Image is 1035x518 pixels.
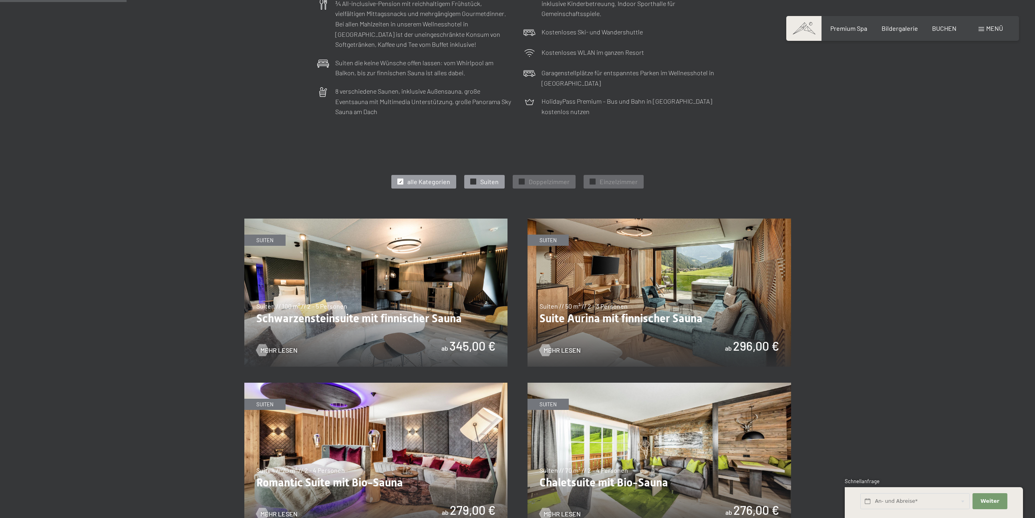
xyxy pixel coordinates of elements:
span: ✓ [591,179,594,185]
span: Einzelzimmer [600,177,638,186]
span: Menü [986,24,1003,32]
span: Schnellanfrage [845,478,880,484]
a: Romantic Suite mit Bio-Sauna [244,383,508,388]
a: Suite Aurina mit finnischer Sauna [528,219,791,224]
a: Chaletsuite mit Bio-Sauna [528,383,791,388]
button: Weiter [973,493,1007,510]
a: Premium Spa [830,24,867,32]
img: Schwarzensteinsuite mit finnischer Sauna [244,219,508,367]
span: ✓ [399,179,402,185]
a: Schwarzensteinsuite mit finnischer Sauna [244,219,508,224]
p: Suiten die keine Wünsche offen lassen: vom Whirlpool am Balkon, bis zur finnischen Sauna ist alle... [335,58,511,78]
p: Kostenloses WLAN im ganzen Resort [542,47,644,58]
span: ✓ [472,179,475,185]
p: 8 verschiedene Saunen, inklusive Außensauna, große Eventsauna mit Multimedia Unterstützung, große... [335,86,511,117]
span: Mehr Lesen [260,346,298,355]
p: Kostenloses Ski- und Wandershuttle [542,27,643,37]
a: Mehr Lesen [256,346,298,355]
span: ✓ [520,179,524,185]
a: BUCHEN [932,24,956,32]
img: Suite Aurina mit finnischer Sauna [528,219,791,367]
span: alle Kategorien [407,177,450,186]
p: Garagenstellplätze für entspanntes Parken im Wellnesshotel in [GEOGRAPHIC_DATA] [542,68,718,88]
span: Mehr Lesen [544,346,581,355]
span: Suiten [480,177,499,186]
span: Weiter [981,498,999,505]
p: HolidayPass Premium – Bus und Bahn in [GEOGRAPHIC_DATA] kostenlos nutzen [542,96,718,116]
a: Bildergalerie [882,24,918,32]
a: Mehr Lesen [540,346,581,355]
span: Doppelzimmer [529,177,570,186]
